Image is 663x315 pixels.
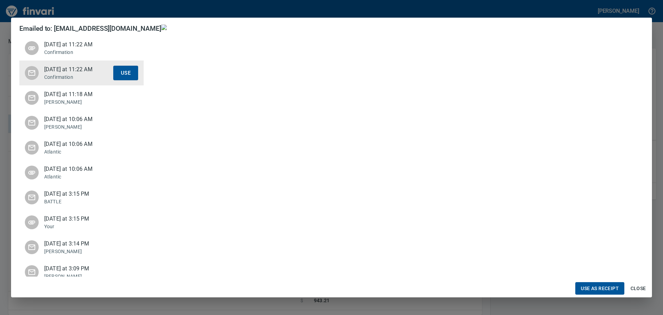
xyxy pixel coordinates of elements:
div: [DATE] at 10:06 AMAtlantic [19,135,144,160]
span: [DATE] at 10:06 AM [44,140,113,148]
span: [DATE] at 3:15 PM [44,215,113,223]
span: Close [630,284,646,293]
p: [PERSON_NAME] [44,123,113,130]
img: receipts%2Ftapani%2F2025-10-15%2FNEsw9X4wyyOGIebisYSa9hDywWp2__Onlad5hdkAVmvBYoX3l2_body.jpg [161,25,644,30]
span: [DATE] at 3:15 PM [44,190,113,198]
div: [DATE] at 3:15 PMBATTLE [19,185,144,210]
p: [PERSON_NAME] [44,248,113,255]
div: [DATE] at 10:06 AM[PERSON_NAME] [19,110,144,135]
span: [DATE] at 3:14 PM [44,240,113,248]
span: [DATE] at 11:18 AM [44,90,113,99]
button: Use [113,66,138,80]
div: [DATE] at 11:22 AMConfirmation [19,36,144,61]
span: [DATE] at 3:09 PM [44,265,113,273]
div: [DATE] at 11:18 AM[PERSON_NAME] [19,85,144,110]
div: [DATE] at 3:14 PM[PERSON_NAME] [19,235,144,260]
p: [PERSON_NAME] [44,99,113,105]
p: Atlantic [44,173,113,180]
p: BATTLE [44,198,113,205]
p: Your [44,223,113,230]
p: Confirmation [44,49,113,56]
div: [DATE] at 10:06 AMAtlantic [19,160,144,185]
span: [DATE] at 10:06 AM [44,165,113,173]
span: Use [121,68,131,77]
p: Atlantic [44,148,113,155]
span: [DATE] at 11:22 AM [44,40,113,49]
h4: Emailed to: [EMAIL_ADDRESS][DOMAIN_NAME] [19,25,161,33]
div: [DATE] at 3:15 PMYour [19,210,144,235]
div: [DATE] at 3:09 PM[PERSON_NAME] [19,260,144,285]
span: Use as Receipt [581,284,619,293]
button: Use as Receipt [575,282,624,295]
span: [DATE] at 10:06 AM [44,115,113,123]
button: Close [627,282,649,295]
p: [PERSON_NAME] [44,273,113,280]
